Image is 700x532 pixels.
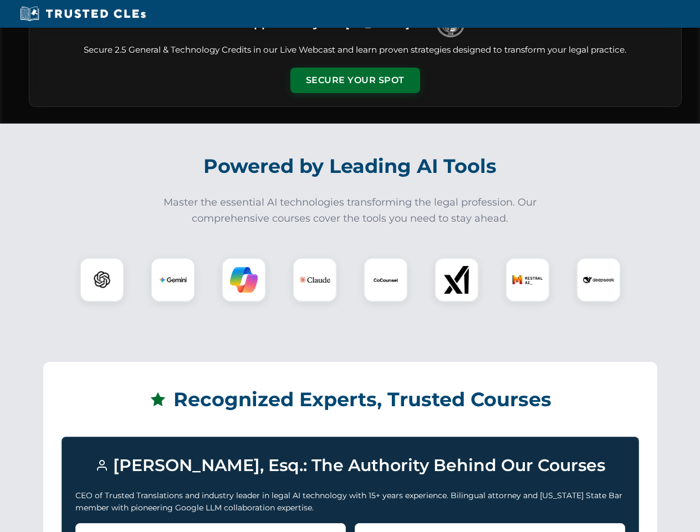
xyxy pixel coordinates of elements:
[86,264,118,296] img: ChatGPT Logo
[159,266,187,294] img: Gemini Logo
[151,258,195,302] div: Gemini
[80,258,124,302] div: ChatGPT
[435,258,479,302] div: xAI
[62,380,639,419] h2: Recognized Experts, Trusted Courses
[43,44,668,57] p: Secure 2.5 General & Technology Credits in our Live Webcast and learn proven strategies designed ...
[17,6,149,22] img: Trusted CLEs
[75,489,625,514] p: CEO of Trusted Translations and industry leader in legal AI technology with 15+ years experience....
[576,258,621,302] div: DeepSeek
[43,147,657,186] h2: Powered by Leading AI Tools
[293,258,337,302] div: Claude
[156,195,544,227] p: Master the essential AI technologies transforming the legal profession. Our comprehensive courses...
[583,264,614,295] img: DeepSeek Logo
[222,258,266,302] div: Copilot
[290,68,420,93] button: Secure Your Spot
[364,258,408,302] div: CoCounsel
[443,266,471,294] img: xAI Logo
[299,264,330,295] img: Claude Logo
[512,264,543,295] img: Mistral AI Logo
[372,266,400,294] img: CoCounsel Logo
[505,258,550,302] div: Mistral AI
[75,451,625,480] h3: [PERSON_NAME], Esq.: The Authority Behind Our Courses
[230,266,258,294] img: Copilot Logo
